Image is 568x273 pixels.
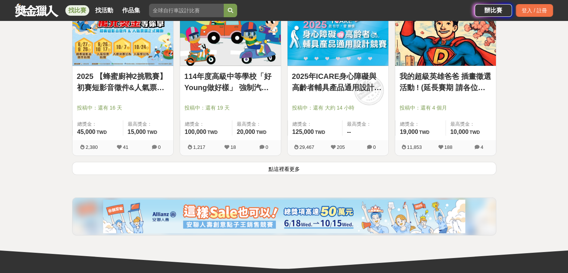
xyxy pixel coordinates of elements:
[103,200,465,233] img: cf4fb443-4ad2-4338-9fa3-b46b0bf5d316.png
[450,129,469,135] span: 10,000
[119,5,143,16] a: 作品集
[185,120,227,128] span: 總獎金：
[193,144,205,150] span: 1,217
[347,129,351,135] span: --
[147,130,157,135] span: TWD
[92,5,116,16] a: 找活動
[77,71,169,93] a: 2025 【蜂蜜廚神2挑戰賽】初賽短影音徵件&人氣票選正式開跑！
[292,71,384,93] a: 2025年ICARE身心障礙與高齡者輔具產品通用設計競賽
[292,104,384,112] span: 投稿中：還有 大約 14 小時
[373,144,376,150] span: 0
[419,130,429,135] span: TWD
[86,144,98,150] span: 2,380
[481,144,483,150] span: 4
[516,4,553,17] div: 登入 / 註冊
[469,130,479,135] span: TWD
[123,144,128,150] span: 41
[77,129,96,135] span: 45,000
[230,144,236,150] span: 18
[407,144,422,150] span: 11,853
[184,104,276,112] span: 投稿中：還有 19 天
[184,71,276,93] a: 114年度高級中等學校「好Young做好樣」 強制汽車責任保險宣導短片徵選活動
[149,4,224,17] input: 全球自行車設計比賽
[128,129,146,135] span: 15,000
[96,130,106,135] span: TWD
[444,144,453,150] span: 188
[400,71,491,93] a: 我的超級英雄爸爸 插畫徵選活動 ! (延長賽期 請各位踴躍參與)
[347,120,384,128] span: 最高獎金：
[395,3,496,66] img: Cover Image
[450,120,491,128] span: 最高獎金：
[337,144,345,150] span: 205
[266,144,268,150] span: 0
[158,144,161,150] span: 0
[77,104,169,112] span: 投稿中：還有 16 天
[292,129,314,135] span: 125,000
[288,3,388,66] img: Cover Image
[237,120,276,128] span: 最高獎金：
[65,5,89,16] a: 找比賽
[256,130,266,135] span: TWD
[72,162,496,175] button: 點這裡看更多
[315,130,325,135] span: TWD
[475,4,512,17] a: 辦比賽
[72,3,173,66] img: Cover Image
[299,144,314,150] span: 29,467
[180,3,281,66] img: Cover Image
[400,120,441,128] span: 總獎金：
[77,120,118,128] span: 總獎金：
[237,129,255,135] span: 20,000
[207,130,217,135] span: TWD
[185,129,207,135] span: 100,000
[400,104,491,112] span: 投稿中：還有 4 個月
[292,120,338,128] span: 總獎金：
[128,120,169,128] span: 最高獎金：
[400,129,418,135] span: 19,000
